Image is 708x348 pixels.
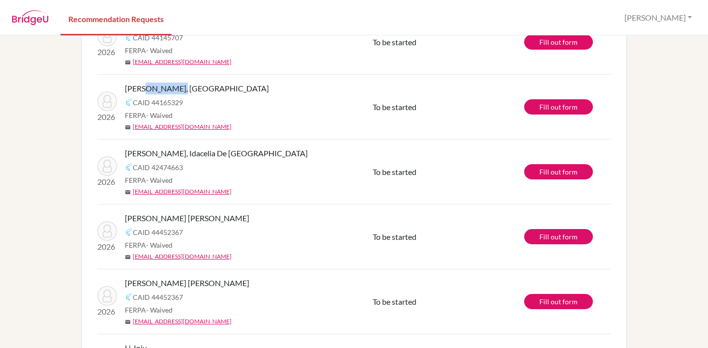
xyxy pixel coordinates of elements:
span: - Waived [146,111,173,119]
a: [EMAIL_ADDRESS][DOMAIN_NAME] [133,252,232,261]
span: mail [125,254,131,260]
img: Jung, Hanbyeol [97,91,117,111]
p: 2026 [97,46,117,58]
img: Rathwick Tijerino, Emilia Yaoska [97,221,117,241]
span: mail [125,189,131,195]
span: mail [125,124,131,130]
span: FERPA [125,45,173,56]
img: Common App logo [125,163,133,171]
p: 2026 [97,111,117,123]
span: FERPA [125,305,173,315]
span: - Waived [146,176,173,184]
span: To be started [373,167,416,176]
p: 2026 [97,241,117,253]
a: Fill out form [524,34,593,50]
span: - Waived [146,241,173,249]
a: [EMAIL_ADDRESS][DOMAIN_NAME] [133,122,232,131]
span: [PERSON_NAME], Idacelia De [GEOGRAPHIC_DATA] [125,147,308,159]
a: Fill out form [524,99,593,115]
img: Common App logo [125,33,133,41]
p: 2026 [97,306,117,318]
span: CAID 44452367 [133,292,183,302]
span: [PERSON_NAME] [PERSON_NAME] [125,277,249,289]
a: [EMAIL_ADDRESS][DOMAIN_NAME] [133,187,232,196]
span: FERPA [125,240,173,250]
span: mail [125,59,131,65]
span: FERPA [125,110,173,120]
a: Fill out form [524,164,593,179]
a: [EMAIL_ADDRESS][DOMAIN_NAME] [133,58,232,66]
span: CAID 42474663 [133,162,183,173]
span: - Waived [146,306,173,314]
img: Gutierrez Medina, Idacelia De Los Angeles [97,156,117,176]
a: [EMAIL_ADDRESS][DOMAIN_NAME] [133,317,232,326]
a: Fill out form [524,294,593,309]
img: BridgeU logo [12,10,49,25]
span: To be started [373,232,416,241]
a: Fill out form [524,229,593,244]
span: mail [125,319,131,325]
span: CAID 44145707 [133,32,183,43]
a: Recommendation Requests [60,1,172,35]
button: [PERSON_NAME] [620,8,696,27]
img: Common App logo [125,293,133,301]
span: FERPA [125,175,173,185]
img: Common App logo [125,228,133,236]
span: CAID 44452367 [133,227,183,237]
img: Common App logo [125,98,133,106]
p: 2026 [97,176,117,188]
span: To be started [373,297,416,306]
span: - Waived [146,46,173,55]
span: To be started [373,102,416,112]
span: [PERSON_NAME], [GEOGRAPHIC_DATA] [125,83,269,94]
img: Rathwick Tijerino, Emilia Yaoska [97,286,117,306]
span: To be started [373,37,416,47]
img: Bequillard Delgado, Rene De Jesus [97,27,117,46]
span: CAID 44165329 [133,97,183,108]
span: [PERSON_NAME] [PERSON_NAME] [125,212,249,224]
